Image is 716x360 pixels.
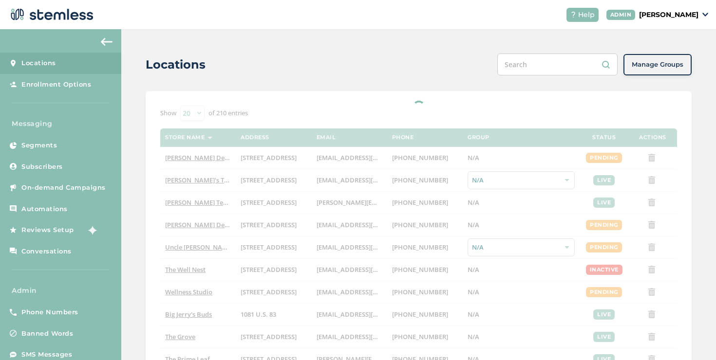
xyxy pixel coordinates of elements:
button: Manage Groups [623,54,692,75]
span: Enrollment Options [21,80,91,90]
span: Conversations [21,247,72,256]
img: icon-help-white-03924b79.svg [570,12,576,18]
h2: Locations [146,56,206,73]
input: Search [497,54,618,75]
div: ADMIN [606,10,636,20]
span: On-demand Campaigns [21,183,106,193]
span: Banned Words [21,329,73,339]
span: Reviews Setup [21,225,74,235]
span: Manage Groups [632,60,683,70]
p: [PERSON_NAME] [639,10,698,20]
span: Segments [21,141,57,150]
img: icon-arrow-back-accent-c549486e.svg [101,38,113,46]
span: Locations [21,58,56,68]
span: Help [578,10,595,20]
img: icon_down-arrow-small-66adaf34.svg [702,13,708,17]
span: Subscribers [21,162,63,172]
span: Phone Numbers [21,307,78,317]
img: glitter-stars-b7820f95.gif [81,220,101,240]
span: SMS Messages [21,350,72,360]
span: Automations [21,204,68,214]
iframe: Chat Widget [667,313,716,360]
img: logo-dark-0685b13c.svg [8,5,94,24]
